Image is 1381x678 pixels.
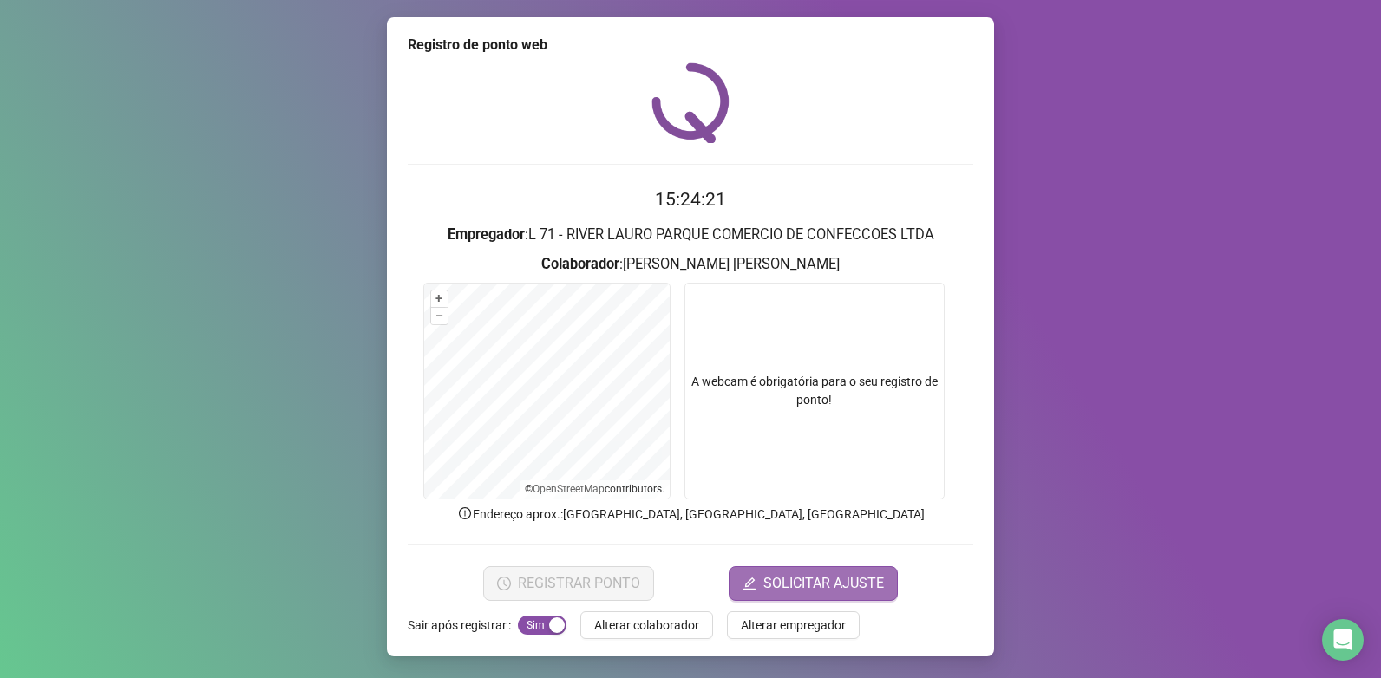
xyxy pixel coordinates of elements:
[651,62,730,143] img: QRPoint
[743,577,756,590] span: edit
[525,483,664,495] li: © contributors.
[684,283,945,499] div: A webcam é obrigatória para o seu registro de ponto!
[541,256,619,272] strong: Colaborador
[431,308,448,324] button: –
[457,505,473,521] span: info-circle
[408,611,518,639] label: Sair após registrar
[483,566,654,601] button: REGISTRAR PONTO
[408,224,973,246] h3: : L 71 - RIVER LAURO PARQUE COMERCIO DE CONFECCOES LTDA
[763,573,884,594] span: SOLICITAR AJUSTE
[741,616,846,635] span: Alterar empregador
[580,611,713,639] button: Alterar colaborador
[408,505,973,524] p: Endereço aprox. : [GEOGRAPHIC_DATA], [GEOGRAPHIC_DATA], [GEOGRAPHIC_DATA]
[448,226,525,243] strong: Empregador
[1322,619,1364,661] div: Open Intercom Messenger
[727,611,860,639] button: Alterar empregador
[408,35,973,55] div: Registro de ponto web
[655,189,726,210] time: 15:24:21
[533,483,605,495] a: OpenStreetMap
[408,253,973,276] h3: : [PERSON_NAME] [PERSON_NAME]
[431,290,448,307] button: +
[594,616,699,635] span: Alterar colaborador
[729,566,898,601] button: editSOLICITAR AJUSTE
